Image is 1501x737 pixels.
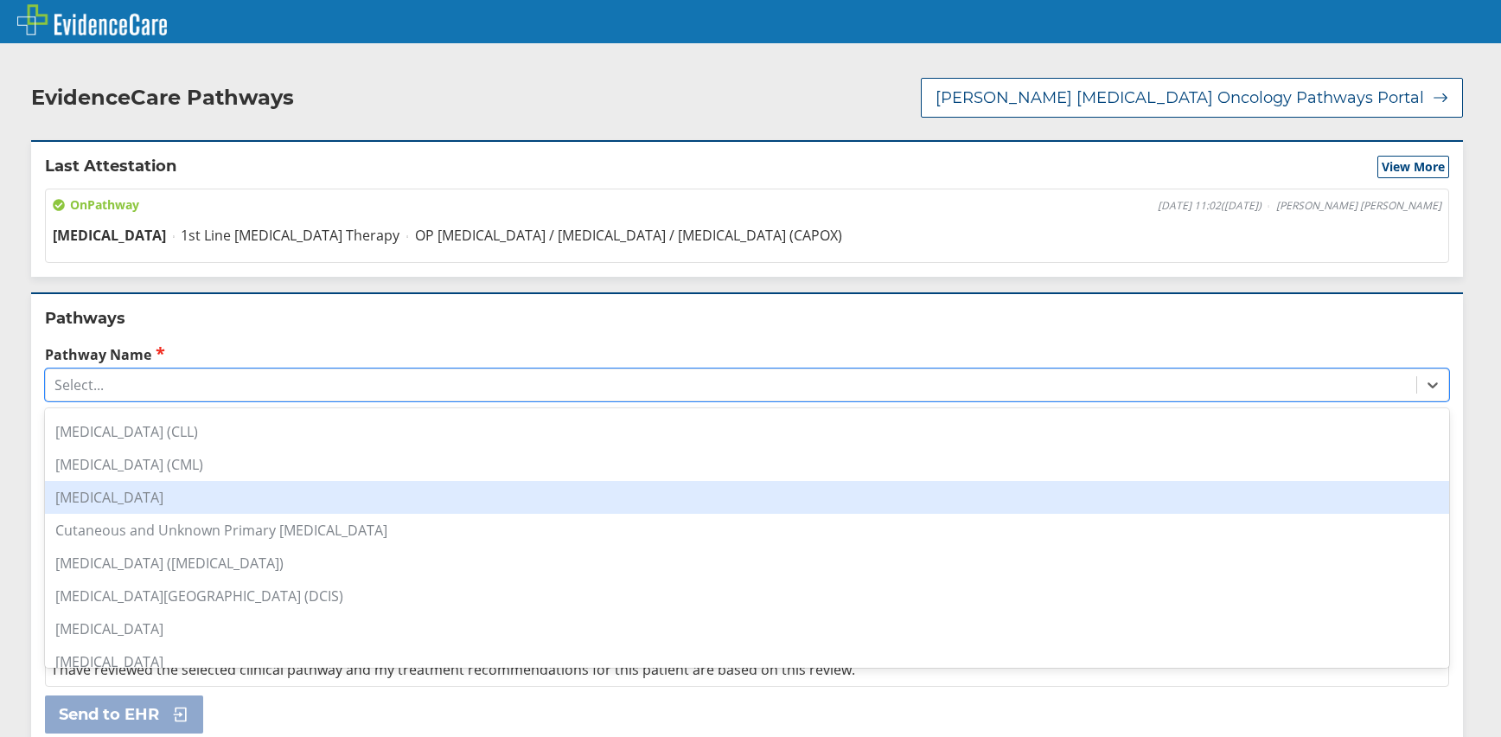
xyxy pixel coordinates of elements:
[45,612,1449,645] div: [MEDICAL_DATA]
[45,547,1449,580] div: [MEDICAL_DATA] ([MEDICAL_DATA])
[45,695,203,734] button: Send to EHR
[45,580,1449,612] div: [MEDICAL_DATA][GEOGRAPHIC_DATA] (DCIS)
[54,375,104,394] div: Select...
[45,344,1449,364] label: Pathway Name
[45,156,176,178] h2: Last Attestation
[921,78,1463,118] button: [PERSON_NAME] [MEDICAL_DATA] Oncology Pathways Portal
[936,87,1424,108] span: [PERSON_NAME] [MEDICAL_DATA] Oncology Pathways Portal
[1276,199,1441,213] span: [PERSON_NAME] [PERSON_NAME]
[45,308,1449,329] h2: Pathways
[1382,158,1445,176] span: View More
[181,226,399,245] span: 1st Line [MEDICAL_DATA] Therapy
[17,4,167,35] img: EvidenceCare
[415,226,842,245] span: OP [MEDICAL_DATA] / [MEDICAL_DATA] / [MEDICAL_DATA] (CAPOX)
[45,645,1449,678] div: [MEDICAL_DATA]
[1377,156,1449,178] button: View More
[53,660,855,679] span: I have reviewed the selected clinical pathway and my treatment recommendations for this patient a...
[45,448,1449,481] div: [MEDICAL_DATA] (CML)
[45,415,1449,448] div: [MEDICAL_DATA] (CLL)
[45,481,1449,514] div: [MEDICAL_DATA]
[53,226,166,245] span: [MEDICAL_DATA]
[1158,199,1261,213] span: [DATE] 11:02 ( [DATE] )
[45,514,1449,547] div: Cutaneous and Unknown Primary [MEDICAL_DATA]
[59,704,159,725] span: Send to EHR
[53,196,139,214] span: On Pathway
[31,85,294,111] h2: EvidenceCare Pathways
